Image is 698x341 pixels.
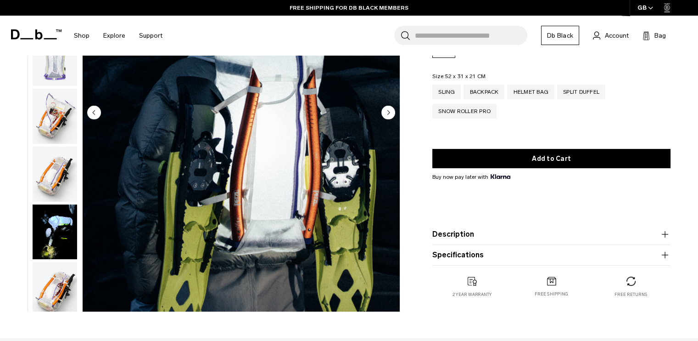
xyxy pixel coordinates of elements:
[33,89,77,144] img: Weigh_Lighter_Backpack_25L_4.png
[432,85,461,99] a: Sling
[87,105,101,121] button: Previous slide
[67,16,169,56] nav: Main Navigation
[290,4,408,12] a: FREE SHIPPING FOR DB BLACK MEMBERS
[32,30,78,86] button: Weigh_Lighter_Backpack_25L_3.png
[445,73,486,80] span: 52 x 31 x 21 CM
[381,105,395,121] button: Next slide
[642,30,666,41] button: Bag
[541,26,579,45] a: Db Black
[605,31,629,40] span: Account
[535,291,568,298] p: Free shipping
[654,31,666,40] span: Bag
[74,19,89,52] a: Shop
[557,85,605,99] a: Split Duffel
[432,104,497,119] a: Snow Roller Pro
[32,204,78,260] button: Weigh Lighter Backpack 25L Aurora
[33,205,77,260] img: Weigh Lighter Backpack 25L Aurora
[432,229,670,240] button: Description
[32,261,78,318] button: Weigh_Lighter_Backpack_25L_6.png
[432,250,670,261] button: Specifications
[593,30,629,41] a: Account
[33,262,77,317] img: Weigh_Lighter_Backpack_25L_6.png
[32,146,78,202] button: Weigh_Lighter_Backpack_25L_5.png
[463,85,504,99] a: Backpack
[33,147,77,202] img: Weigh_Lighter_Backpack_25L_5.png
[491,174,510,179] img: {"height" => 20, "alt" => "Klarna"}
[452,291,492,298] p: 2 year warranty
[139,19,162,52] a: Support
[507,85,554,99] a: Helmet Bag
[432,173,510,181] span: Buy now pay later with
[432,74,486,79] legend: Size:
[103,19,125,52] a: Explore
[432,149,670,168] button: Add to Cart
[32,88,78,144] button: Weigh_Lighter_Backpack_25L_4.png
[614,291,647,298] p: Free returns
[33,31,77,86] img: Weigh_Lighter_Backpack_25L_3.png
